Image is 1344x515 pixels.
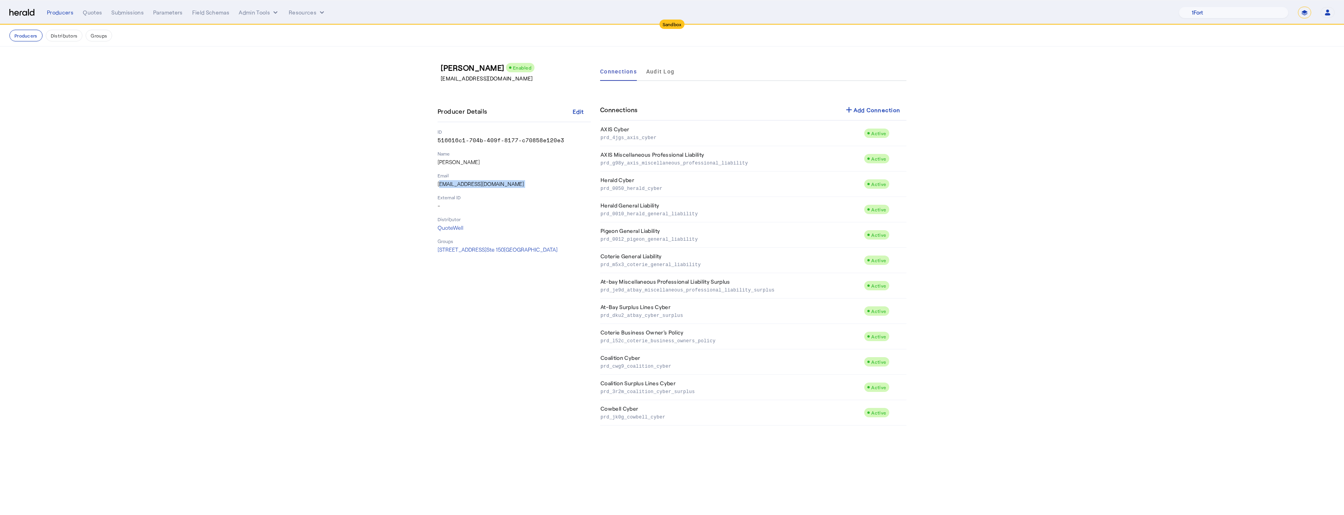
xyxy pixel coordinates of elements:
[601,311,861,319] p: prd_dku2_atbay_cyber_surplus
[86,30,112,41] button: Groups
[600,349,864,375] td: Coalition Cyber
[513,65,532,70] span: Enabled
[111,9,144,16] div: Submissions
[600,248,864,273] td: Coterie General Liability
[438,224,591,232] p: QuoteWell
[289,9,326,16] button: Resources dropdown menu
[441,75,594,82] p: [EMAIL_ADDRESS][DOMAIN_NAME]
[9,30,43,41] button: Producers
[573,107,584,116] div: Edit
[600,121,864,146] td: AXIS Cyber
[600,172,864,197] td: Herald Cyber
[438,194,591,200] p: External ID
[438,136,591,144] p: 516616c1-704b-409f-8177-c70858e120e3
[438,150,591,157] p: Name
[438,158,591,166] p: [PERSON_NAME]
[871,156,886,161] span: Active
[600,222,864,248] td: Pigeon General Liability
[871,207,886,212] span: Active
[600,400,864,426] td: Cowbell Cyber
[601,235,861,243] p: prd_0012_pigeon_general_liability
[600,375,864,400] td: Coalition Surplus Lines Cyber
[838,103,907,117] button: Add Connection
[871,308,886,314] span: Active
[659,20,685,29] div: Sandbox
[600,62,637,81] a: Connections
[192,9,230,16] div: Field Schemas
[871,131,886,136] span: Active
[601,159,861,166] p: prd_g98y_axis_miscellaneous_professional_liability
[46,30,83,41] button: Distributors
[600,69,637,74] span: Connections
[871,232,886,238] span: Active
[601,184,861,192] p: prd_0050_herald_cyber
[438,107,490,116] h4: Producer Details
[438,238,591,244] p: Groups
[601,413,861,420] p: prd_jk0g_cowbell_cyber
[438,172,591,179] p: Email
[844,105,901,114] div: Add Connection
[646,69,674,74] span: Audit Log
[871,257,886,263] span: Active
[871,334,886,339] span: Active
[601,336,861,344] p: prd_l52c_coterie_business_owners_policy
[600,299,864,324] td: At-Bay Surplus Lines Cyber
[871,359,886,365] span: Active
[601,133,861,141] p: prd_4jgs_axis_cyber
[601,387,861,395] p: prd_3r2m_coalition_cyber_surplus
[601,209,861,217] p: prd_0010_herald_general_liability
[438,129,591,135] p: ID
[239,9,279,16] button: internal dropdown menu
[438,216,591,222] p: Distributor
[47,9,73,16] div: Producers
[601,286,861,293] p: prd_je9d_atbay_miscellaneous_professional_liability_surplus
[441,62,594,73] h3: [PERSON_NAME]
[83,9,102,16] div: Quotes
[600,146,864,172] td: AXIS Miscellaneous Professional Liability
[600,105,637,114] h4: Connections
[871,181,886,187] span: Active
[438,180,591,188] p: [EMAIL_ADDRESS][DOMAIN_NAME]
[438,246,558,253] span: [STREET_ADDRESS] Ste 150 [GEOGRAPHIC_DATA]
[871,384,886,390] span: Active
[871,410,886,415] span: Active
[600,324,864,349] td: Coterie Business Owner's Policy
[9,9,34,16] img: Herald Logo
[646,62,674,81] a: Audit Log
[871,283,886,288] span: Active
[438,202,591,210] p: -
[600,197,864,222] td: Herald General Liability
[600,273,864,299] td: At-bay Miscellaneous Professional Liability Surplus
[601,362,861,370] p: prd_cwg9_coalition_cyber
[566,104,591,118] button: Edit
[601,260,861,268] p: prd_m5x3_coterie_general_liability
[844,105,854,114] mat-icon: add
[153,9,183,16] div: Parameters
